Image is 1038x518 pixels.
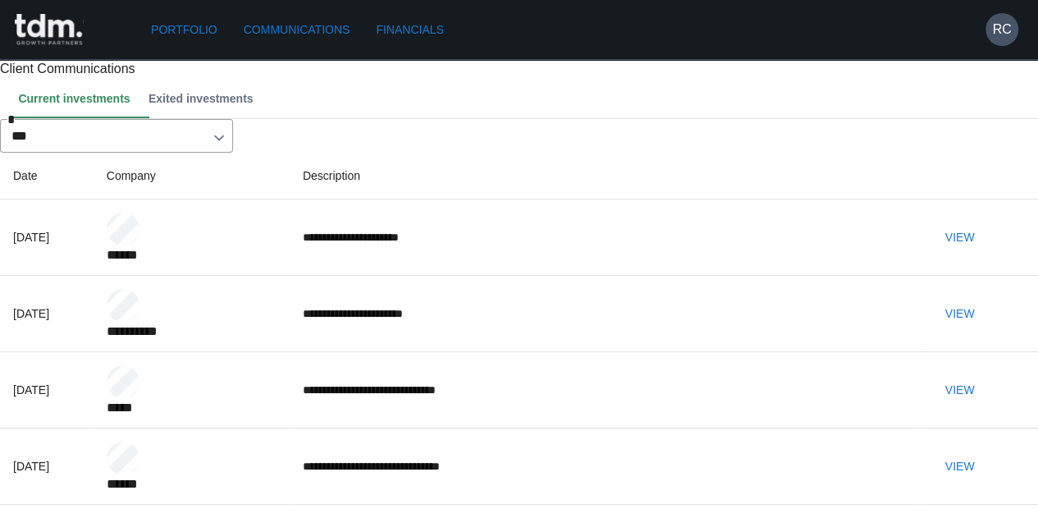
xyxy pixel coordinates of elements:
[985,13,1018,46] button: RC
[933,375,985,406] button: View
[933,222,985,253] button: View
[144,79,267,118] button: Exited investments
[13,79,1038,118] div: Client notes tab
[290,153,921,199] th: Description
[933,452,985,482] button: View
[237,15,357,45] a: Communications
[13,79,144,118] button: Current investments
[369,15,450,45] a: Financials
[992,20,1011,39] h6: RC
[144,15,224,45] a: Portfolio
[933,299,985,329] button: View
[94,153,290,199] th: Company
